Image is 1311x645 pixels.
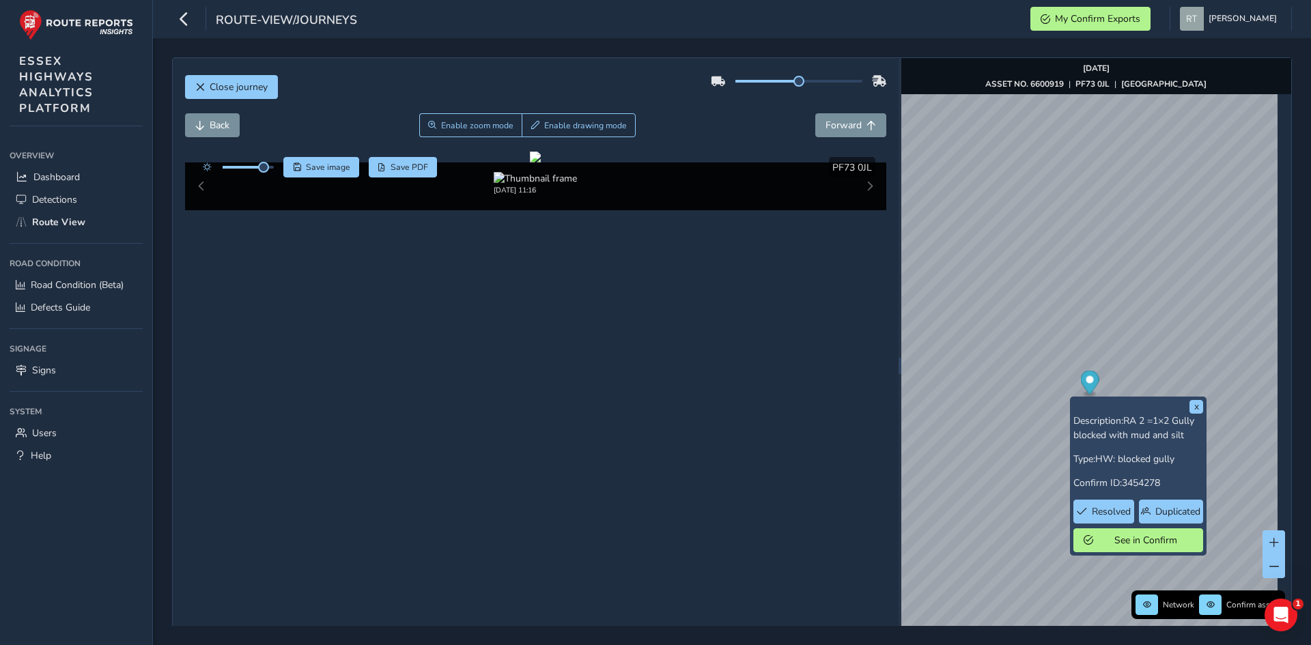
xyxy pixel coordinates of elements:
span: PF73 0JL [832,161,872,174]
span: Help [31,449,51,462]
button: Forward [815,113,886,137]
span: Resolved [1092,505,1131,518]
button: My Confirm Exports [1030,7,1151,31]
button: PDF [369,157,438,177]
button: Duplicated [1139,500,1203,524]
button: See in Confirm [1073,528,1203,552]
button: Draw [522,113,636,137]
span: Road Condition (Beta) [31,278,124,291]
span: Network [1163,599,1194,610]
a: Detections [10,188,143,211]
button: Back [185,113,240,137]
strong: [DATE] [1083,63,1110,74]
strong: PF73 0JL [1075,78,1110,89]
a: Road Condition (Beta) [10,274,143,296]
span: Close journey [210,81,268,94]
span: HW: blocked gully [1095,453,1174,465]
button: x [1189,400,1203,414]
a: Defects Guide [10,296,143,319]
a: Help [10,444,143,467]
div: Map marker [1080,371,1099,399]
span: Save PDF [391,162,428,173]
button: [PERSON_NAME] [1180,7,1282,31]
span: Dashboard [33,171,80,184]
span: Enable zoom mode [441,120,513,131]
button: Resolved [1073,500,1134,524]
span: My Confirm Exports [1055,12,1140,25]
span: Confirm assets [1226,599,1281,610]
span: Back [210,119,229,132]
img: rr logo [19,10,133,40]
button: Close journey [185,75,278,99]
div: System [10,401,143,422]
span: Defects Guide [31,301,90,314]
div: [DATE] 11:16 [494,185,577,195]
img: diamond-layout [1180,7,1204,31]
div: Overview [10,145,143,166]
strong: [GEOGRAPHIC_DATA] [1121,78,1207,89]
span: Users [32,427,57,440]
span: See in Confirm [1098,534,1193,547]
span: Save image [306,162,350,173]
div: Road Condition [10,253,143,274]
span: [PERSON_NAME] [1209,7,1277,31]
span: Enable drawing mode [544,120,627,131]
a: Signs [10,359,143,382]
img: Thumbnail frame [494,172,577,185]
strong: ASSET NO. 6600919 [985,78,1064,89]
span: ESSEX HIGHWAYS ANALYTICS PLATFORM [19,53,94,116]
div: Signage [10,339,143,359]
iframe: Intercom live chat [1265,599,1297,631]
a: Route View [10,211,143,233]
p: Confirm ID: [1073,476,1203,490]
span: Signs [32,364,56,377]
span: route-view/journeys [216,12,357,31]
span: 1 [1293,599,1303,610]
div: | | [985,78,1207,89]
button: Zoom [419,113,522,137]
p: Type: [1073,452,1203,466]
span: Detections [32,193,77,206]
button: Save [283,157,359,177]
span: Duplicated [1155,505,1200,518]
span: Route View [32,216,85,229]
p: Description: [1073,414,1203,442]
span: RA 2 =1×2 Gully blocked with mud and silt [1073,414,1194,442]
a: Dashboard [10,166,143,188]
a: Users [10,422,143,444]
span: Forward [826,119,862,132]
span: 3454278 [1122,476,1160,489]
